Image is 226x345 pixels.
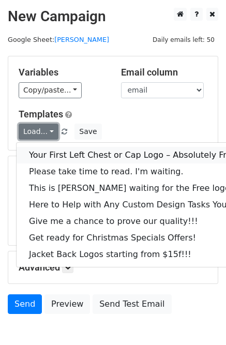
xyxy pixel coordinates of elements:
button: Save [74,124,101,140]
a: Templates [19,109,63,119]
a: Load... [19,124,58,140]
iframe: Chat Widget [174,295,226,345]
h5: Advanced [19,262,207,273]
h5: Variables [19,67,106,78]
a: Daily emails left: 50 [149,36,218,43]
a: Send Test Email [93,294,171,314]
a: Send [8,294,42,314]
span: Daily emails left: 50 [149,34,218,46]
h5: Email column [121,67,208,78]
a: Preview [44,294,90,314]
a: Copy/paste... [19,82,82,98]
a: [PERSON_NAME] [54,36,109,43]
small: Google Sheet: [8,36,109,43]
h2: New Campaign [8,8,218,25]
